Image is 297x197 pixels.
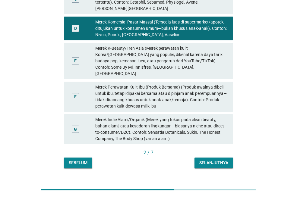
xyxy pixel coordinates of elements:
div: Merek Komersial Pasar Massal (Tersedia luas di supermarket/apotek, ditujukan untuk konsumen umum—... [95,19,228,38]
div: E [74,58,77,64]
div: G [74,126,77,132]
div: Merek Indie Alami/Organik (Merek yang fokus pada clean beauty, bahan alami, atau kesadaran lingku... [95,117,228,142]
div: Merek Perawatan Kulit Ibu (Produk Bersama) (Produk awalnya dibeli untuk ibu, tetapi dipakai bersa... [95,84,228,109]
button: Selanjutnya [194,158,233,168]
button: Sebelum [64,158,92,168]
div: Selanjutnya [199,160,228,166]
div: Sebelum [69,160,87,166]
div: F [74,93,77,100]
div: 2 / 7 [64,149,233,156]
div: Merek K-Beauty/Tren Asia (Merek perawatan kulit Korea/[GEOGRAPHIC_DATA] yang populer, dikenal kar... [95,45,228,77]
div: D [74,25,77,32]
